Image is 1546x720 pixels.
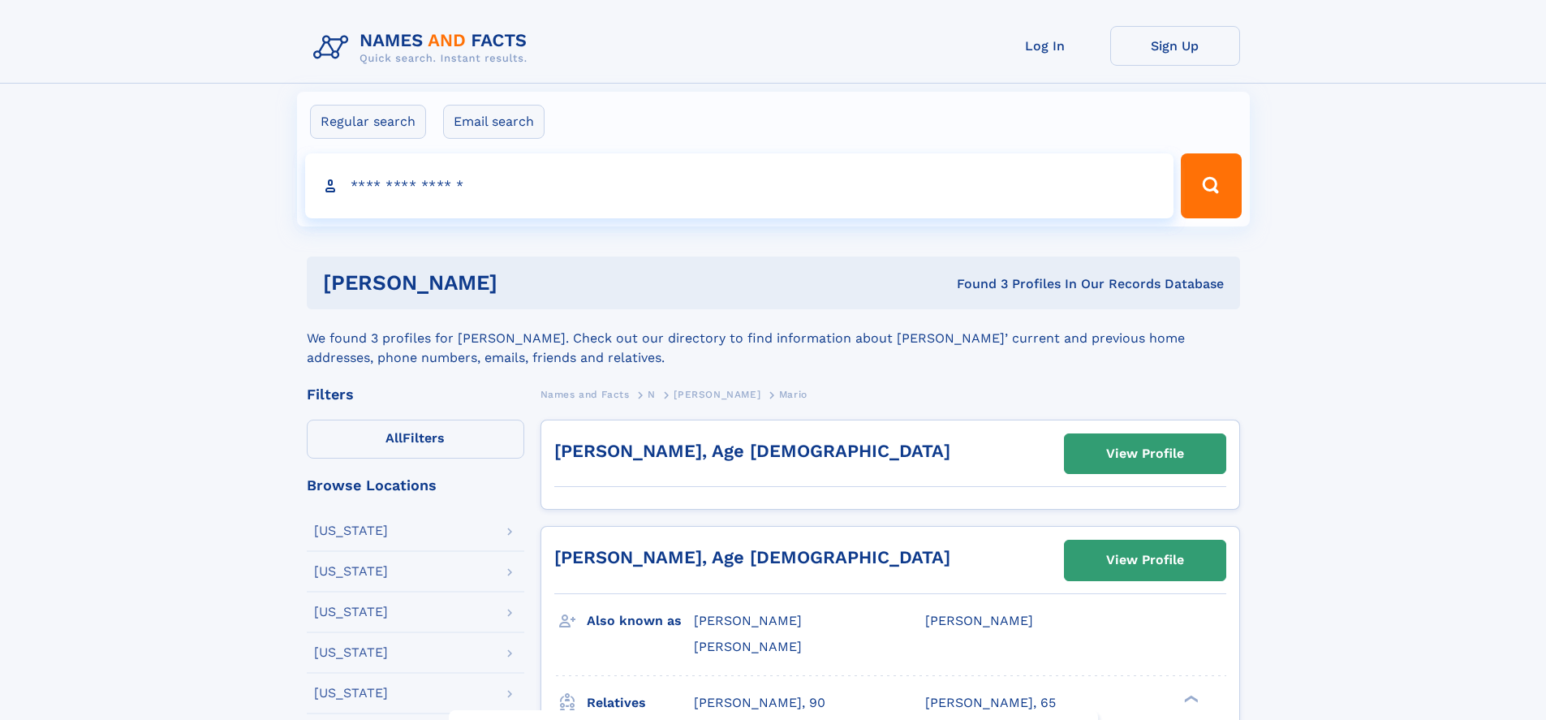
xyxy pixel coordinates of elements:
div: [US_STATE] [314,606,388,619]
a: Log In [980,26,1110,66]
a: Names and Facts [540,384,630,404]
h1: [PERSON_NAME] [323,273,727,293]
a: View Profile [1065,541,1225,580]
h3: Also known as [587,607,694,635]
label: Filters [307,420,524,459]
div: We found 3 profiles for [PERSON_NAME]. Check out our directory to find information about [PERSON_... [307,309,1240,368]
button: Search Button [1181,153,1241,218]
a: N [648,384,656,404]
span: [PERSON_NAME] [674,389,760,400]
div: [US_STATE] [314,687,388,700]
img: Logo Names and Facts [307,26,540,70]
span: All [385,430,403,446]
span: Mario [779,389,807,400]
div: View Profile [1106,435,1184,472]
span: [PERSON_NAME] [694,639,802,654]
a: [PERSON_NAME], Age [DEMOGRAPHIC_DATA] [554,441,950,461]
div: Filters [307,387,524,402]
div: [US_STATE] [314,524,388,537]
a: [PERSON_NAME] [674,384,760,404]
span: N [648,389,656,400]
label: Email search [443,105,545,139]
div: View Profile [1106,541,1184,579]
div: [US_STATE] [314,565,388,578]
div: [US_STATE] [314,646,388,659]
label: Regular search [310,105,426,139]
a: [PERSON_NAME], 65 [925,694,1056,712]
div: Found 3 Profiles In Our Records Database [727,275,1224,293]
a: [PERSON_NAME], Age [DEMOGRAPHIC_DATA] [554,547,950,567]
input: search input [305,153,1174,218]
a: Sign Up [1110,26,1240,66]
span: [PERSON_NAME] [694,613,802,628]
a: [PERSON_NAME], 90 [694,694,825,712]
div: ❯ [1180,693,1199,704]
div: Browse Locations [307,478,524,493]
h3: Relatives [587,689,694,717]
a: View Profile [1065,434,1225,473]
span: [PERSON_NAME] [925,613,1033,628]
